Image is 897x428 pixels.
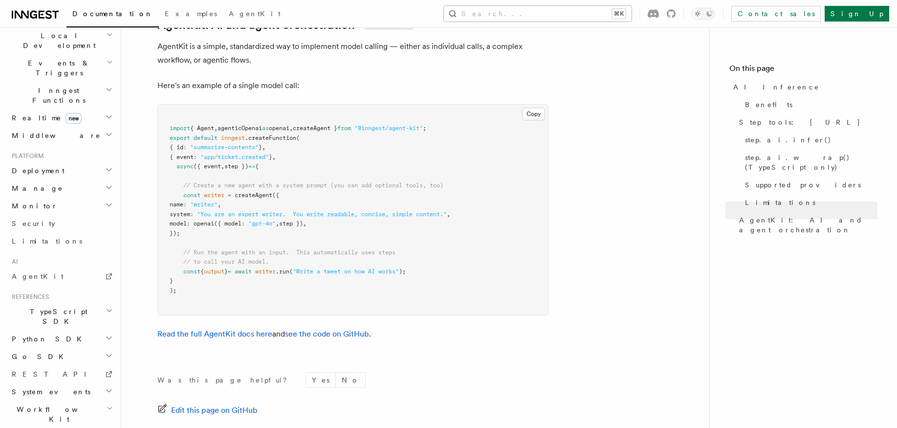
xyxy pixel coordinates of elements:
span: Platform [8,152,44,160]
a: Contact sales [731,6,821,22]
button: Realtimenew [8,109,115,127]
span: Benefits [745,100,792,110]
span: step.ai.infer() [745,135,831,145]
span: openai [269,125,289,132]
span: Step tools: [URL] [739,117,861,127]
button: Copy [522,108,545,120]
span: Events & Triggers [8,58,107,78]
span: Go SDK [8,352,69,361]
span: step.ai.wrap() (TypeScript only) [745,153,877,172]
button: System events [8,383,115,401]
span: const [183,268,200,275]
button: Search...⌘K [444,6,632,22]
span: output [204,268,224,275]
span: Examples [165,10,217,18]
span: step }) [279,220,303,227]
span: system [170,211,190,218]
span: agenticOpenai [218,125,262,132]
span: "You are an expert writer. You write readable, concise, simple content." [197,211,447,218]
span: as [262,125,269,132]
span: name [170,201,183,208]
span: ; [423,125,426,132]
span: from [337,125,351,132]
span: Supported providers [745,180,861,190]
p: Here's an example of a single model call: [157,79,548,92]
a: Supported providers [741,176,877,194]
span: TypeScript SDK [8,307,106,326]
button: Local Development [8,27,115,54]
span: Local Development [8,31,107,50]
span: import [170,125,190,132]
span: Limitations [12,237,82,245]
a: AI Inference [729,78,877,96]
span: ( [289,268,293,275]
button: Python SDK [8,330,115,348]
span: Inngest Functions [8,86,106,105]
span: , [221,163,224,170]
p: Was this page helpful? [157,375,294,385]
span: const [183,192,200,199]
span: step }) [224,163,248,170]
span: ); [170,287,176,294]
span: Realtime [8,113,82,123]
a: step.ai.infer() [741,131,877,149]
span: export [170,135,190,141]
p: AgentKit is a simple, standardized way to implement model calling — either as individual calls, a... [157,40,548,67]
span: : [194,154,197,160]
span: } [259,144,262,151]
a: AgentKit: AI and agent orchestration [735,211,877,239]
span: { [255,163,259,170]
span: } [224,268,228,275]
a: AgentKit [8,268,115,285]
span: "Write a tweet on how AI works" [293,268,399,275]
span: AgentKit [12,272,64,280]
span: new [66,113,82,124]
button: Yes [306,373,335,387]
span: ({ model [214,220,241,227]
span: { [200,268,204,275]
span: openai [194,220,214,227]
span: , [214,125,218,132]
p: and . [157,327,548,341]
span: , [447,211,450,218]
span: Deployment [8,166,65,176]
button: Deployment [8,162,115,180]
span: = [228,268,231,275]
button: Toggle dark mode [692,8,715,20]
kbd: ⌘K [612,9,626,19]
span: , [276,220,279,227]
button: Inngest Functions [8,82,115,109]
button: Manage [8,180,115,197]
span: = [228,192,231,199]
span: Documentation [72,10,153,18]
span: : [241,220,245,227]
span: , [272,154,276,160]
a: Documentation [66,3,159,27]
span: Manage [8,183,63,193]
span: AgentKit [229,10,281,18]
span: , [218,201,221,208]
a: Limitations [8,232,115,250]
button: Workflow Kit [8,401,115,428]
a: Examples [159,3,223,26]
span: REST API [12,370,95,378]
a: see the code on GitHub [285,329,369,338]
span: : [183,144,187,151]
span: createAgent } [293,125,337,132]
span: { event [170,154,194,160]
span: .run [276,268,289,275]
span: AI Inference [733,82,819,92]
span: // Run the agent with an input. This automatically uses steps [183,249,395,256]
span: : [183,201,187,208]
a: Edit this page on GitHub [157,404,258,417]
span: ({ [272,192,279,199]
span: "app/ticket.created" [200,154,269,160]
a: AgentKit [223,3,286,26]
span: writer [255,268,276,275]
span: Edit this page on GitHub [171,404,258,417]
button: Middleware [8,127,115,144]
h4: On this page [729,63,877,78]
button: Events & Triggers [8,54,115,82]
span: Middleware [8,131,101,140]
span: } [269,154,272,160]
